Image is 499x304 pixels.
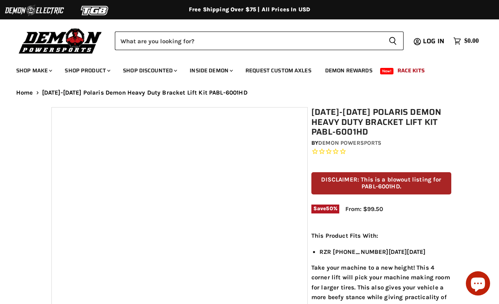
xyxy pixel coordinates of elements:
button: Search [382,32,404,50]
span: $0.00 [464,37,479,45]
ul: Main menu [10,59,477,79]
img: Demon Powersports [16,26,105,55]
a: Race Kits [391,62,431,79]
p: DISCLAIMER: This is a blowout listing for PABL-6001HD. [311,172,451,194]
li: RZR [PHONE_NUMBER][DATE][DATE] [319,247,451,257]
a: Demon Powersports [318,139,381,146]
a: Demon Rewards [319,62,378,79]
inbox-online-store-chat: Shopify online store chat [463,271,493,298]
a: Shop Discounted [117,62,182,79]
form: Product [115,32,404,50]
span: Rated 0.0 out of 5 stars 0 reviews [311,148,451,156]
a: Shop Make [10,62,57,79]
span: 50 [326,205,333,211]
a: Inside Demon [184,62,238,79]
p: This Product Fits With: [311,231,451,241]
div: by [311,139,451,148]
a: Shop Product [59,62,115,79]
a: Request Custom Axles [239,62,317,79]
input: Search [115,32,382,50]
span: Log in [423,36,444,46]
span: Save % [311,205,339,213]
img: TGB Logo 2 [65,3,125,18]
a: $0.00 [449,35,483,47]
h1: [DATE]-[DATE] Polaris Demon Heavy Duty Bracket Lift Kit PABL-6001HD [311,107,451,137]
span: [DATE]-[DATE] Polaris Demon Heavy Duty Bracket Lift Kit PABL-6001HD [42,89,247,96]
span: From: $99.50 [345,205,383,213]
a: Home [16,89,33,96]
img: Demon Electric Logo 2 [4,3,65,18]
a: Log in [419,38,449,45]
span: New! [380,68,394,74]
